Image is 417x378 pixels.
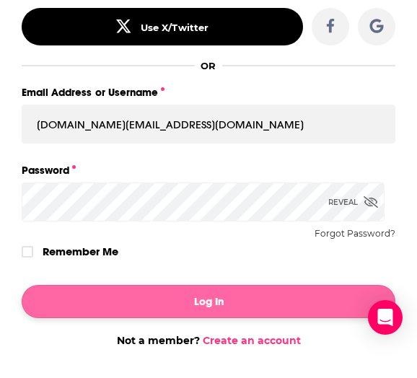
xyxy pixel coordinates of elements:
[22,161,395,180] label: Password
[22,334,395,347] div: Not a member?
[22,8,303,45] button: Use X/Twitter
[368,300,403,335] div: Open Intercom Messenger
[328,183,378,221] div: Reveal
[22,285,395,318] button: Log In
[315,229,395,239] button: Forgot Password?
[141,22,208,33] div: Use X/Twitter
[22,83,395,102] label: Email Address or Username
[22,105,395,144] input: Email Address or Username
[201,60,216,71] div: OR
[203,334,301,347] a: Create an account
[43,242,118,262] label: Remember Me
